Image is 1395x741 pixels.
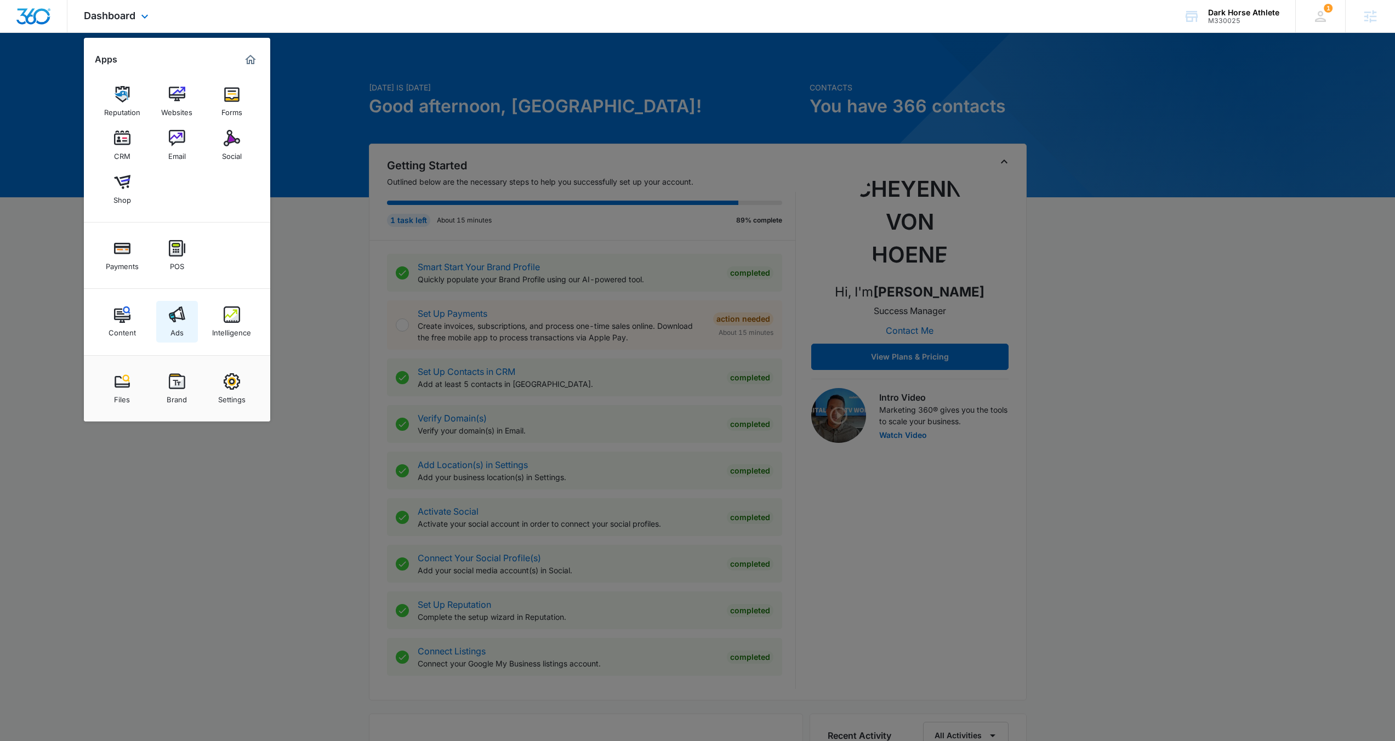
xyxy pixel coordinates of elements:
a: Content [101,301,143,343]
div: Intelligence [212,323,251,337]
div: Ads [170,323,184,337]
a: Ads [156,301,198,343]
a: Reputation [101,81,143,122]
div: Email [168,146,186,161]
div: Websites [161,102,192,117]
span: Dashboard [84,10,135,21]
img: logo_orange.svg [18,18,26,26]
div: Files [114,390,130,404]
a: Marketing 360® Dashboard [242,51,259,69]
div: notifications count [1324,4,1333,13]
a: POS [156,235,198,276]
img: website_grey.svg [18,29,26,37]
div: POS [170,256,184,271]
a: Social [211,124,253,166]
div: Forms [221,102,242,117]
div: Settings [218,390,246,404]
div: Keywords by Traffic [121,65,185,72]
span: 1 [1324,4,1333,13]
a: CRM [101,124,143,166]
div: account id [1208,17,1279,25]
div: Brand [167,390,187,404]
a: Payments [101,235,143,276]
img: tab_domain_overview_orange.svg [30,64,38,72]
div: Social [222,146,242,161]
div: Shop [113,190,131,204]
a: Files [101,368,143,409]
h2: Apps [95,54,117,65]
div: Reputation [104,102,140,117]
div: account name [1208,8,1279,17]
div: v 4.0.25 [31,18,54,26]
img: tab_keywords_by_traffic_grey.svg [109,64,118,72]
div: Domain: [DOMAIN_NAME] [29,29,121,37]
a: Shop [101,168,143,210]
a: Brand [156,368,198,409]
a: Websites [156,81,198,122]
a: Forms [211,81,253,122]
a: Settings [211,368,253,409]
a: Email [156,124,198,166]
div: Content [109,323,136,337]
div: Domain Overview [42,65,98,72]
a: Intelligence [211,301,253,343]
div: Payments [106,256,139,271]
div: CRM [114,146,130,161]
